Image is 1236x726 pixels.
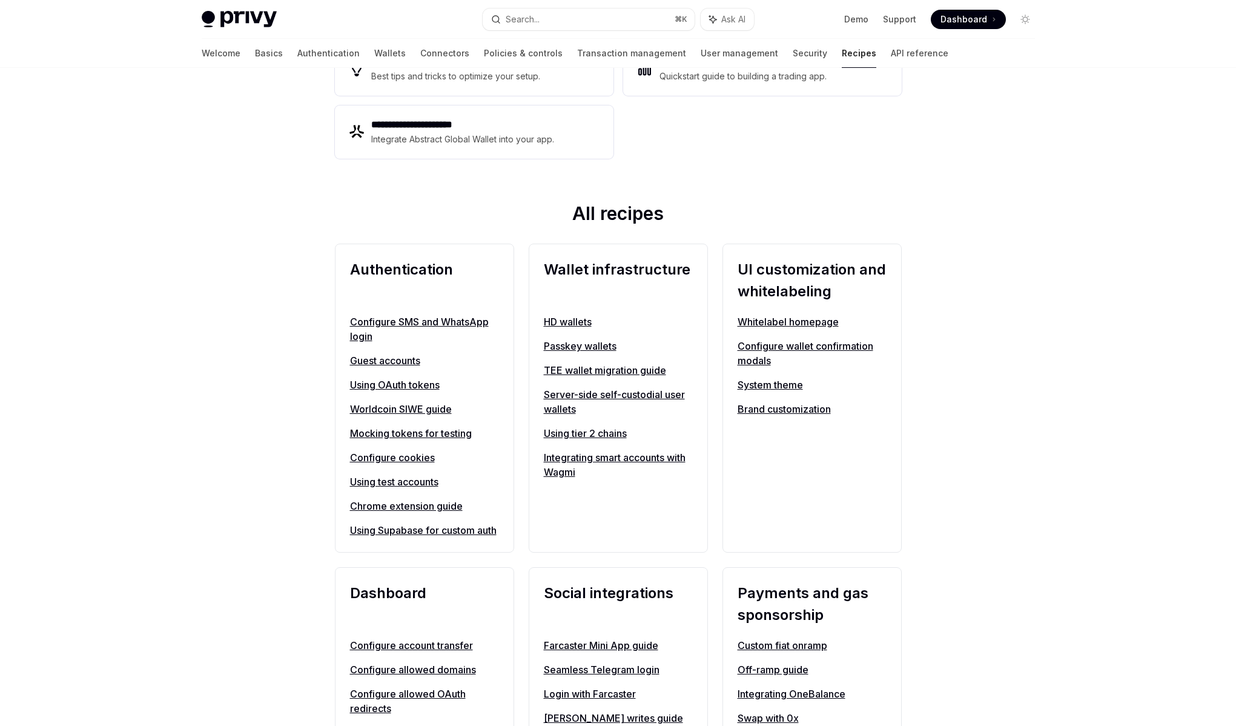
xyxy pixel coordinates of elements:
[420,39,469,68] a: Connectors
[350,353,499,368] a: Guest accounts
[738,339,887,368] a: Configure wallet confirmation modals
[544,339,693,353] a: Passkey wallets
[738,711,887,725] a: Swap with 0x
[1016,10,1035,29] button: Toggle dark mode
[255,39,283,68] a: Basics
[202,39,240,68] a: Welcome
[701,8,754,30] button: Ask AI
[350,475,499,489] a: Using test accounts
[350,426,499,441] a: Mocking tokens for testing
[940,13,987,25] span: Dashboard
[738,402,887,416] a: Brand customization
[350,582,499,626] h2: Dashboard
[371,132,555,147] div: Integrate Abstract Global Wallet into your app.
[335,202,902,229] h2: All recipes
[350,523,499,538] a: Using Supabase for custom auth
[297,39,360,68] a: Authentication
[577,39,686,68] a: Transaction management
[202,11,277,28] img: light logo
[350,499,499,513] a: Chrome extension guide
[350,450,499,465] a: Configure cookies
[350,638,499,653] a: Configure account transfer
[350,662,499,677] a: Configure allowed domains
[374,39,406,68] a: Wallets
[544,450,693,479] a: Integrating smart accounts with Wagmi
[931,10,1006,29] a: Dashboard
[883,13,916,25] a: Support
[793,39,827,68] a: Security
[659,69,827,84] div: Quickstart guide to building a trading app.
[544,638,693,653] a: Farcaster Mini App guide
[350,402,499,416] a: Worldcoin SIWE guide
[544,259,693,302] h2: Wallet infrastructure
[544,387,693,416] a: Server-side self-custodial user wallets
[844,13,868,25] a: Demo
[544,582,693,626] h2: Social integrations
[738,378,887,392] a: System theme
[891,39,948,68] a: API reference
[544,687,693,701] a: Login with Farcaster
[544,315,693,329] a: HD wallets
[721,13,745,25] span: Ask AI
[350,259,499,302] h2: Authentication
[484,39,563,68] a: Policies & controls
[544,426,693,441] a: Using tier 2 chains
[371,69,542,84] div: Best tips and tricks to optimize your setup.
[350,378,499,392] a: Using OAuth tokens
[350,687,499,716] a: Configure allowed OAuth redirects
[350,315,499,344] a: Configure SMS and WhatsApp login
[842,39,876,68] a: Recipes
[738,315,887,329] a: Whitelabel homepage
[483,8,695,30] button: Search...⌘K
[738,687,887,701] a: Integrating OneBalance
[738,638,887,653] a: Custom fiat onramp
[701,39,778,68] a: User management
[544,363,693,378] a: TEE wallet migration guide
[544,711,693,725] a: [PERSON_NAME] writes guide
[738,582,887,626] h2: Payments and gas sponsorship
[738,662,887,677] a: Off-ramp guide
[738,259,887,302] h2: UI customization and whitelabeling
[544,662,693,677] a: Seamless Telegram login
[506,12,540,27] div: Search...
[675,15,687,24] span: ⌘ K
